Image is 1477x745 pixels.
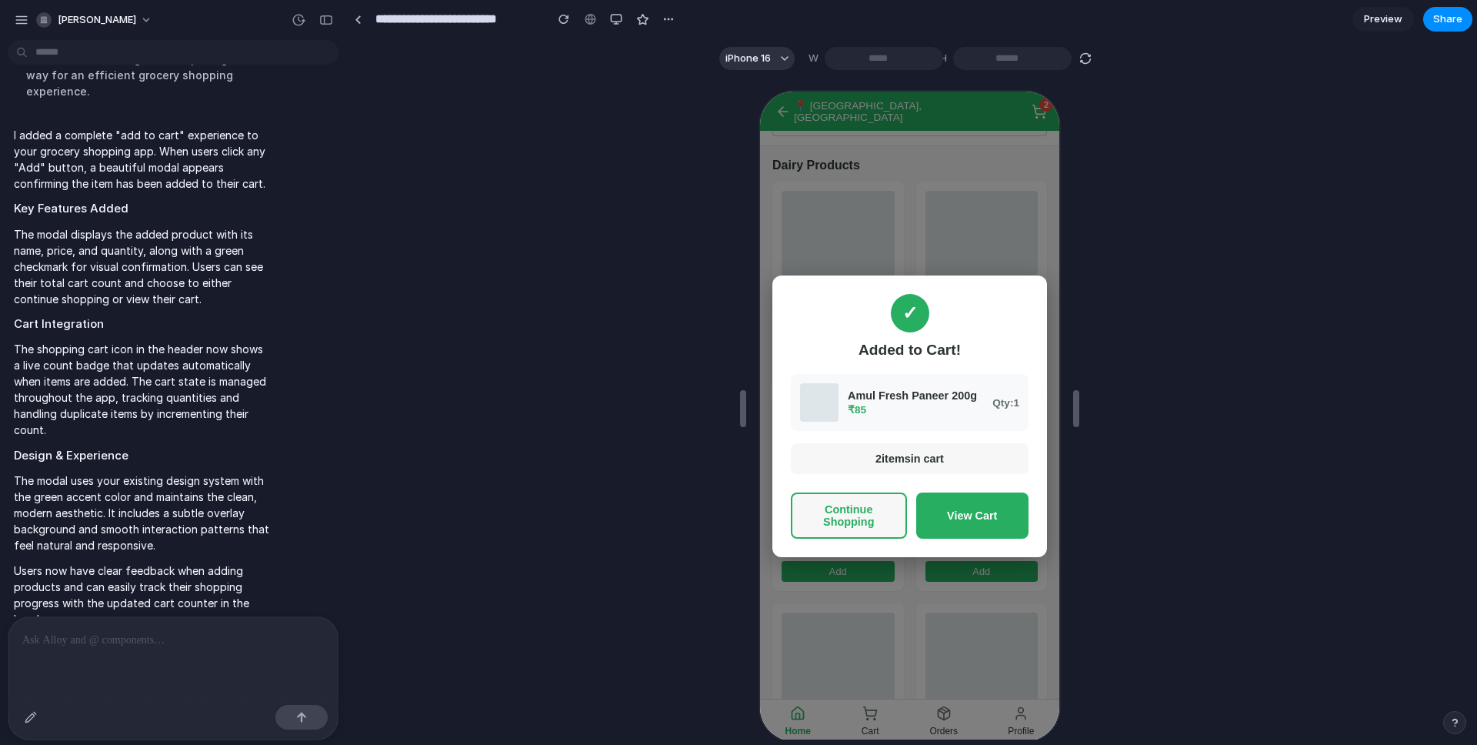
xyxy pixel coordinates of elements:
p: The modal displays the added product with its name, price, and quantity, along with a green check... [14,226,271,307]
a: Preview [1352,7,1414,32]
div: Amul Fresh Paneer 200g [88,298,223,310]
div: Qty: 1 [232,306,259,317]
p: The shopping cart icon in the header now shows a live count badge that updates automatically when... [14,341,271,438]
span: [PERSON_NAME] [58,12,136,28]
h2: Key Features Added [14,200,271,218]
label: H [940,51,947,66]
span: iPhone 16 [725,51,771,66]
button: Share [1423,7,1472,32]
h2: Cart Integration [14,316,271,333]
button: iPhone 16 [719,47,795,70]
p: I added a complete "add to cart" experience to your grocery shopping app. When users click any "A... [14,127,271,192]
p: The modal uses your existing design system with the green accent color and maintains the clean, m... [14,473,271,553]
button: [PERSON_NAME] [30,8,160,32]
label: W [809,51,819,66]
div: ✓ [131,202,169,241]
span: Preview [1364,12,1402,27]
p: Users now have clear feedback when adding products and can easily track their shopping progress w... [14,563,271,627]
h2: Design & Experience [14,447,271,465]
div: ₹85 [88,312,223,324]
button: View Cart [156,401,269,447]
button: Continue Shopping [31,401,147,447]
span: Share [1433,12,1462,27]
div: 2 item s in cart [40,361,259,373]
h3: Added to Cart! [31,250,268,267]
